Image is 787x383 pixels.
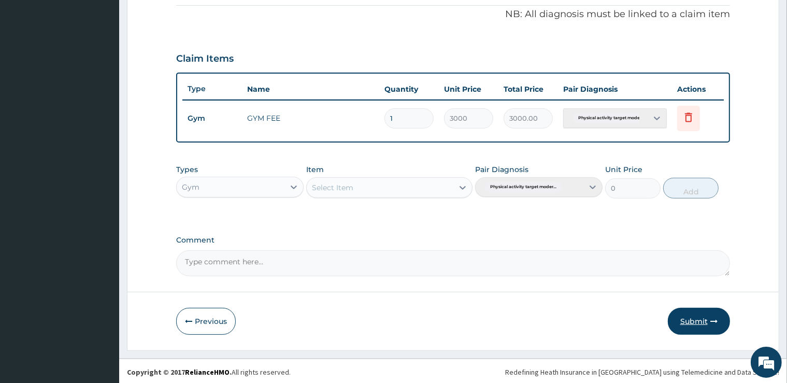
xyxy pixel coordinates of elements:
[663,178,719,198] button: Add
[5,265,197,301] textarea: Type your message and hit 'Enter'
[176,53,234,65] h3: Claim Items
[176,236,729,245] label: Comment
[668,308,730,335] button: Submit
[605,164,642,175] label: Unit Price
[558,79,672,100] th: Pair Diagnosis
[127,367,232,377] strong: Copyright © 2017 .
[19,52,42,78] img: d_794563401_company_1708531726252_794563401
[312,182,353,193] div: Select Item
[242,108,379,129] td: GYM FEE
[475,164,528,175] label: Pair Diagnosis
[242,79,379,100] th: Name
[176,308,236,335] button: Previous
[379,79,439,100] th: Quantity
[182,182,199,192] div: Gym
[54,58,174,72] div: Chat with us now
[60,121,143,226] span: We're online!
[439,79,498,100] th: Unit Price
[185,367,230,377] a: RelianceHMO
[498,79,558,100] th: Total Price
[176,8,729,21] p: NB: All diagnosis must be linked to a claim item
[505,367,779,377] div: Redefining Heath Insurance in [GEOGRAPHIC_DATA] using Telemedicine and Data Science!
[672,79,724,100] th: Actions
[170,5,195,30] div: Minimize live chat window
[176,165,198,174] label: Types
[182,79,242,98] th: Type
[306,164,324,175] label: Item
[182,109,242,128] td: Gym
